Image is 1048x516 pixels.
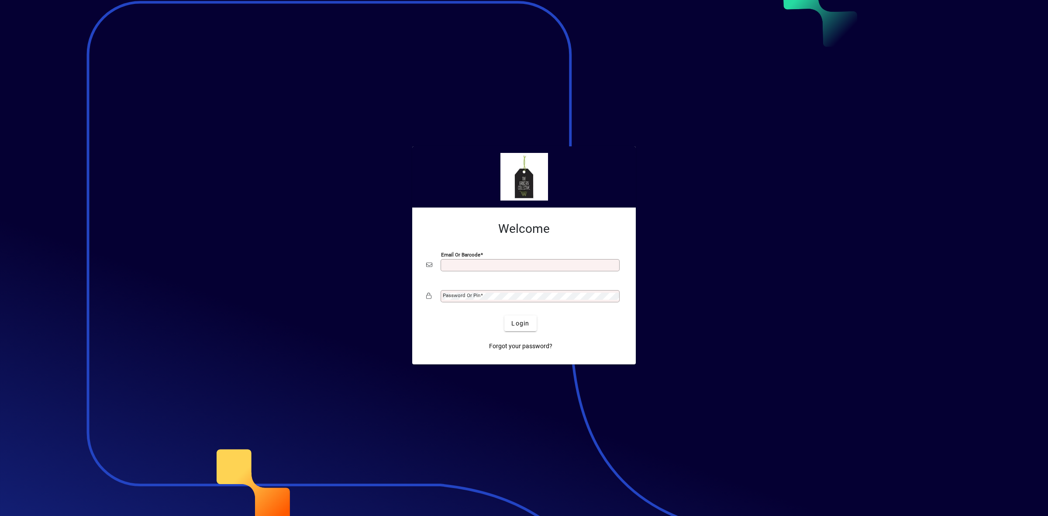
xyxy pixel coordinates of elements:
[489,342,552,351] span: Forgot your password?
[441,252,480,258] mat-label: Email or Barcode
[426,222,622,236] h2: Welcome
[504,315,536,331] button: Login
[443,292,480,298] mat-label: Password or Pin
[486,338,556,354] a: Forgot your password?
[511,319,529,328] span: Login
